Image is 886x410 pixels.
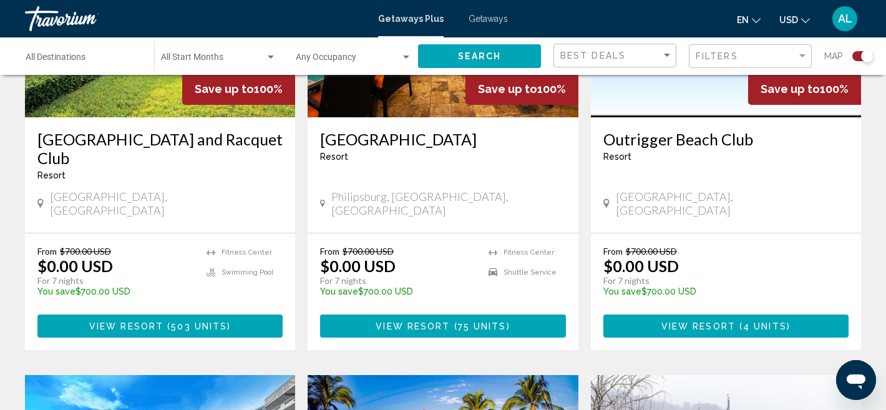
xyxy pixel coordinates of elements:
[838,12,852,25] span: AL
[737,15,749,25] span: en
[418,44,541,67] button: Search
[320,152,348,162] span: Resort
[748,73,861,105] div: 100%
[824,47,843,65] span: Map
[376,321,450,331] span: View Resort
[25,6,366,31] a: Travorium
[320,315,565,338] button: View Resort(75 units)
[836,360,876,400] iframe: Button to launch messaging window
[37,275,194,286] p: For 7 nights
[603,275,836,286] p: For 7 nights
[163,321,231,331] span: ( )
[736,321,791,331] span: ( )
[603,246,623,256] span: From
[603,315,849,338] button: View Resort(4 units)
[171,321,227,331] span: 503 units
[320,286,358,296] span: You save
[458,321,507,331] span: 75 units
[60,246,111,256] span: $700.00 USD
[829,6,861,32] button: User Menu
[504,268,557,276] span: Shuttle Service
[761,82,820,95] span: Save up to
[779,11,810,29] button: Change currency
[737,11,761,29] button: Change language
[320,246,339,256] span: From
[320,130,565,149] a: [GEOGRAPHIC_DATA]
[37,315,283,338] button: View Resort(503 units)
[689,44,812,69] button: Filter
[320,286,475,296] p: $700.00 USD
[465,73,578,105] div: 100%
[37,256,113,275] p: $0.00 USD
[37,246,57,256] span: From
[50,190,283,217] span: [GEOGRAPHIC_DATA], [GEOGRAPHIC_DATA]
[37,286,75,296] span: You save
[89,321,163,331] span: View Resort
[378,14,444,24] a: Getaways Plus
[450,321,510,331] span: ( )
[603,256,679,275] p: $0.00 USD
[37,286,194,296] p: $700.00 USD
[221,268,273,276] span: Swimming Pool
[779,15,798,25] span: USD
[616,190,849,217] span: [GEOGRAPHIC_DATA], [GEOGRAPHIC_DATA]
[626,246,677,256] span: $700.00 USD
[343,246,394,256] span: $700.00 USD
[560,51,626,61] span: Best Deals
[221,248,272,256] span: Fitness Center
[458,52,502,62] span: Search
[320,256,396,275] p: $0.00 USD
[661,321,736,331] span: View Resort
[478,82,537,95] span: Save up to
[469,14,508,24] a: Getaways
[182,73,295,105] div: 100%
[195,82,254,95] span: Save up to
[696,51,738,61] span: Filters
[603,286,836,296] p: $700.00 USD
[560,51,673,61] mat-select: Sort by
[603,130,849,149] a: Outrigger Beach Club
[37,170,66,180] span: Resort
[37,130,283,167] a: [GEOGRAPHIC_DATA] and Racquet Club
[743,321,787,331] span: 4 units
[331,190,565,217] span: Philipsburg, [GEOGRAPHIC_DATA], [GEOGRAPHIC_DATA]
[603,152,631,162] span: Resort
[320,275,475,286] p: For 7 nights
[504,248,554,256] span: Fitness Center
[603,286,641,296] span: You save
